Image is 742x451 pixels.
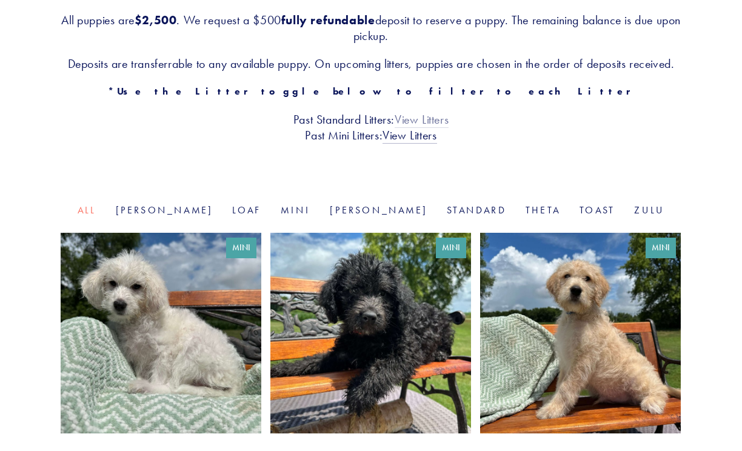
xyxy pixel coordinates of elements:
a: [PERSON_NAME] [330,204,427,216]
h3: All puppies are . We request a $500 deposit to reserve a puppy. The remaining balance is due upon... [61,12,681,44]
strong: $2,500 [135,13,177,27]
strong: fully refundable [281,13,375,27]
a: Mini [281,204,310,216]
a: View Litters [395,112,449,128]
a: View Litters [383,128,436,144]
a: Toast [580,204,615,216]
a: Theta [526,204,560,216]
strong: *Use the Litter toggle below to filter to each Litter [108,85,633,97]
a: Standard [447,204,506,216]
h3: Deposits are transferrable to any available puppy. On upcoming litters, puppies are chosen in the... [61,56,681,72]
h3: Past Standard Litters: Past Mini Litters: [61,112,681,143]
a: Loaf [232,204,261,216]
a: All [78,204,96,216]
a: [PERSON_NAME] [116,204,213,216]
a: Zulu [634,204,664,216]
